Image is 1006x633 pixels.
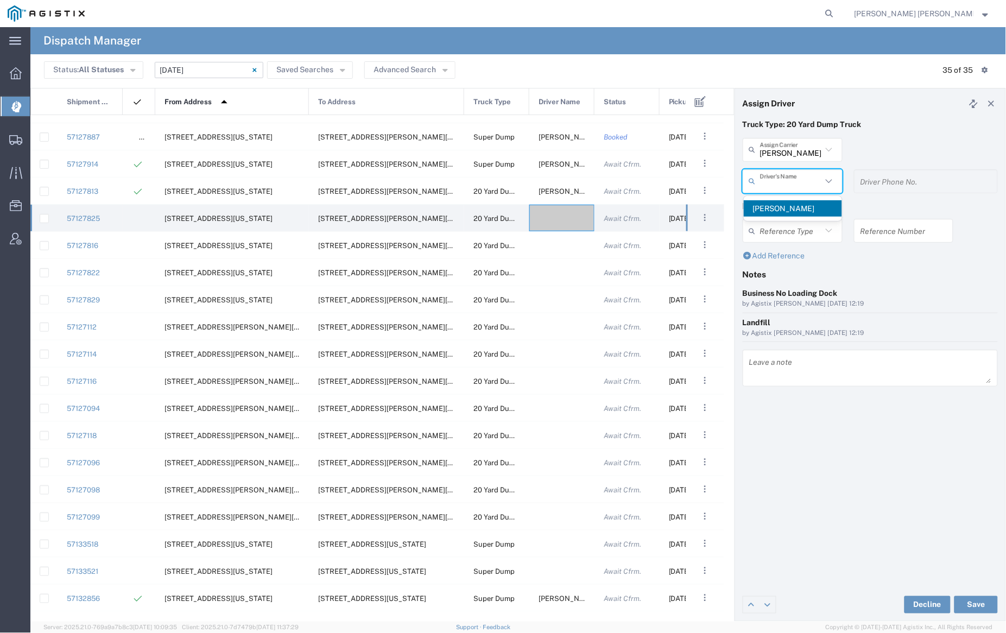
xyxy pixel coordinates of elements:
span: . . . [704,265,706,278]
span: Await Cfrm. [604,459,641,467]
a: 57127822 [67,269,100,277]
a: 57127825 [67,214,100,223]
button: Decline [904,596,951,613]
span: . . . [704,293,706,306]
a: 57127887 [67,133,100,141]
button: ... [698,183,713,198]
span: . . . [704,591,706,604]
span: Pickup Date and Time [669,88,742,116]
span: 4801 Oakport St, Oakland, California, 94601, United States [164,242,273,250]
span: Await Cfrm. [604,567,641,575]
span: Await Cfrm. [604,432,641,440]
span: 10/15/2025, 06:00 [669,214,712,223]
span: 500 Boone Dr, American Canyon, California, 94503, United States [164,459,331,467]
span: [DATE] 11:37:29 [256,624,299,630]
span: 10/15/2025, 05:30 [669,486,712,494]
span: 500 Boone Dr, American Canyon, California, 94503, United States [164,432,331,440]
span: 901 Bailey Rd, Pittsburg, California, 94565, United States [318,513,485,521]
button: ... [698,373,713,388]
span: 6568 Village Pkwy, Dublin, California, United States [318,540,426,548]
a: 57133521 [67,567,98,575]
span: 901 Bailey Rd, Pittsburg, California, 94565, United States [318,432,485,440]
span: 20 Yard Dump Truck [473,432,540,440]
div: Landfill [743,317,998,328]
span: . . . [704,157,706,170]
span: 20 Yard Dump Truck [473,404,540,413]
h4: Dispatch Manager [43,27,141,54]
span: Server: 2025.21.0-769a9a7b8c3 [43,624,177,630]
span: . . . [704,455,706,469]
button: ... [698,563,713,578]
span: Super Dump [473,160,515,168]
button: ... [698,237,713,252]
span: Await Cfrm. [604,242,641,250]
img: arrow-dropup.svg [216,93,233,111]
span: 901 Bailey Rd, Pittsburg, California, 94565, United States [318,486,485,494]
span: 901 Bailey Rd, Pittsburg, California, 94565, United States [318,350,485,358]
span: 500 Boone Dr, American Canyon, California, 94503, United States [164,377,331,385]
span: 10/15/2025, 06:00 [669,133,712,141]
span: Await Cfrm. [604,350,641,358]
span: . . . [704,483,706,496]
span: 20 Yard Dump Truck [473,187,540,195]
span: Charanjit Singh [539,133,597,141]
button: ... [698,156,713,171]
span: 1601 Dixon Landing Rd, Milpitas, California, 95035, United States [318,242,485,250]
span: 10/15/2025, 05:30 [669,404,712,413]
span: Super Dump [473,540,515,548]
div: by Agistix [PERSON_NAME] [DATE] 12:19 [743,299,998,309]
button: ... [698,264,713,280]
span: . . . [704,211,706,224]
span: 1601 Dixon Landing Rd, Milpitas, California, 95035, United States [318,296,485,304]
img: logo [8,5,85,22]
span: . . . [704,320,706,333]
span: Copyright © [DATE]-[DATE] Agistix Inc., All Rights Reserved [826,623,993,632]
button: Status:All Statuses [44,61,143,79]
span: 41800 Boscell Rd, Fremont, California, 94538, United States [164,133,273,141]
button: ... [698,346,713,361]
span: Client: 2025.21.0-7d7479b [182,624,299,630]
span: 4801 Oakport St, Oakland, California, 94601, United States [164,187,273,195]
span: 20 Yard Dump Truck [473,269,540,277]
span: . . . [704,184,706,197]
span: To Address [318,88,356,116]
span: 1601 Dixon Landing Rd, Milpitas, California, 95035, United States [318,269,485,277]
button: ... [698,590,713,605]
span: Await Cfrm. [604,513,641,521]
span: 20 Yard Dump Truck [473,513,540,521]
a: Feedback [483,624,511,630]
span: Booked [604,133,628,141]
span: Super Dump [473,594,515,603]
button: ... [698,482,713,497]
span: . . . [704,537,706,550]
button: ... [698,454,713,470]
span: 10/15/2025, 09:00 [669,567,712,575]
span: . . . [704,374,706,387]
a: 57127816 [67,242,98,250]
span: Await Cfrm. [604,187,641,195]
span: Await Cfrm. [604,214,641,223]
span: 10/15/2025, 06:00 [669,187,712,195]
span: 500 Boone Dr, American Canyon, California, 94503, United States [164,323,331,331]
span: Status [604,88,626,116]
span: Kayte Bray Dogali [855,8,973,20]
button: ... [698,129,713,144]
span: 10/15/2025, 06:00 [669,350,712,358]
a: 57127094 [67,404,100,413]
span: . . . [704,130,706,143]
button: ... [698,536,713,551]
span: 10/15/2025, 06:00 [669,296,712,304]
p: Truck Type: 20 Yard Dump Truck [743,119,998,130]
h4: References [743,201,998,211]
span: 10/15/2025, 06:00 [669,594,712,603]
span: [PERSON_NAME] [744,200,842,217]
button: Saved Searches [267,61,353,79]
span: 10/15/2025, 06:00 [669,432,712,440]
a: 57132856 [67,594,100,603]
a: Add Reference [743,251,805,260]
span: . . . [704,347,706,360]
div: 35 of 35 [943,65,973,76]
span: 4801 Oakport St, Oakland, California, 94601, United States [164,214,273,223]
span: 1601 Dixon Landing Rd, Milpitas, California, 95035, United States [318,133,485,141]
span: 10/15/2025, 06:00 [669,269,712,277]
